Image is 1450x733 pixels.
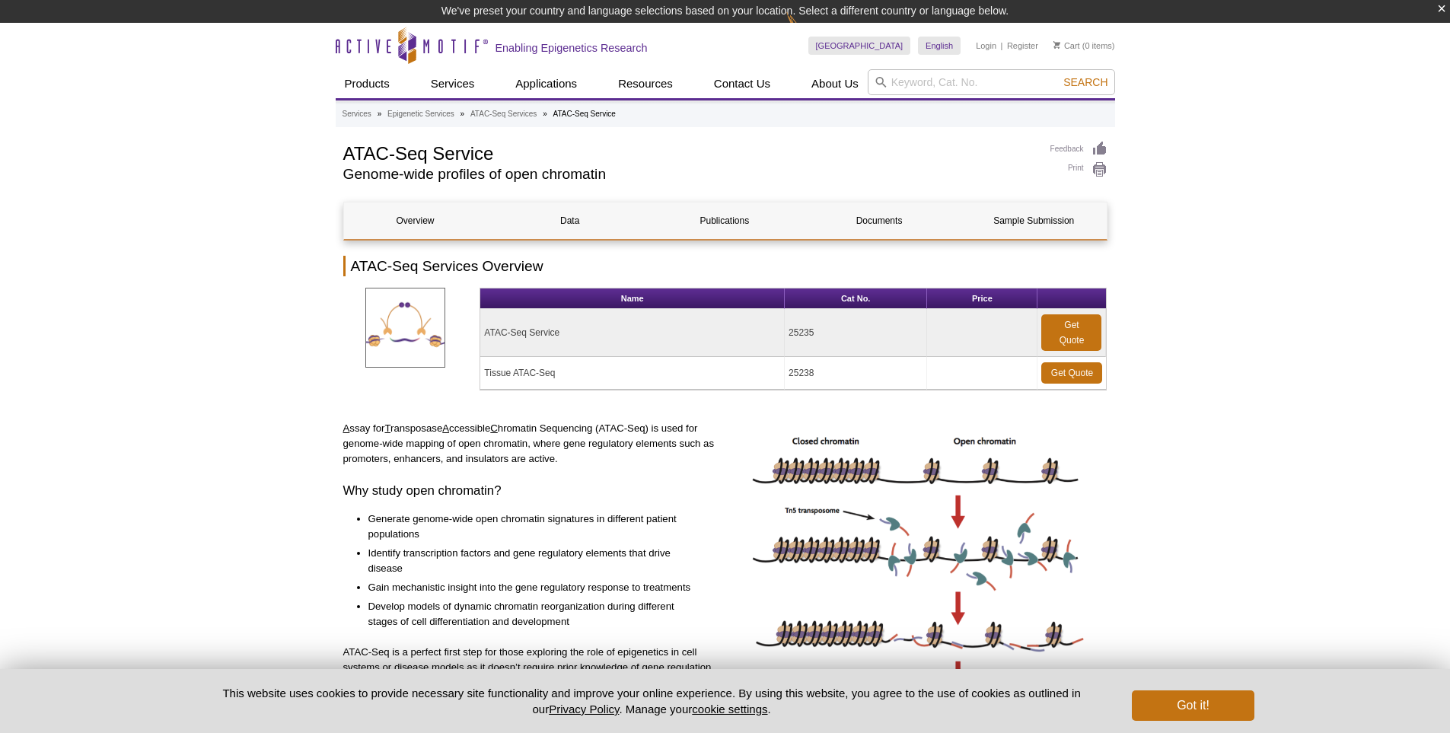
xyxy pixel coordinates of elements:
li: Develop models of dynamic chromatin reorganization during different stages of cell differentiatio... [368,599,705,629]
a: English [918,37,961,55]
li: ATAC-Seq Service [553,110,616,118]
a: Privacy Policy [549,703,619,715]
a: Publications [653,202,796,239]
span: Search [1063,76,1107,88]
button: Search [1059,75,1112,89]
a: Applications [506,69,586,98]
li: Gain mechanistic insight into the gene regulatory response to treatments [368,580,705,595]
a: Get Quote [1041,314,1101,351]
h2: Enabling Epigenetics Research [496,41,648,55]
td: 25238 [785,357,927,390]
a: Overview [344,202,487,239]
td: ATAC-Seq Service [480,309,785,357]
h1: ATAC-Seq Service [343,141,1035,164]
th: Price [927,288,1037,309]
a: Epigenetic Services [387,107,454,121]
a: Contact Us [705,69,779,98]
img: ATAC-Seq image [747,421,1090,717]
img: ATAC-SeqServices [365,288,445,368]
a: Get Quote [1041,362,1102,384]
p: ATAC-Seq is a perfect first step for those exploring the role of epigenetics in cell systems or d... [343,645,720,690]
u: A [343,422,350,434]
a: Services [422,69,484,98]
a: Sample Submission [962,202,1105,239]
a: Services [343,107,371,121]
li: » [460,110,465,118]
h2: Genome-wide profiles of open chromatin [343,167,1035,181]
a: Documents [808,202,951,239]
a: Feedback [1050,141,1107,158]
img: Change Here [786,11,827,47]
li: Identify transcription factors and gene regulatory elements that drive disease [368,546,705,576]
td: Tissue ATAC-Seq [480,357,785,390]
a: ATAC-Seq Services [470,107,537,121]
h3: Why study open chromatin? [343,482,720,500]
img: Your Cart [1053,41,1060,49]
th: Cat No. [785,288,927,309]
a: Register [1007,40,1038,51]
a: Data [499,202,642,239]
a: Products [336,69,399,98]
td: 25235 [785,309,927,357]
a: Login [976,40,996,51]
p: This website uses cookies to provide necessary site functionality and improve your online experie... [196,685,1107,717]
button: cookie settings [692,703,767,715]
a: About Us [802,69,868,98]
h2: ATAC-Seq Services Overview [343,256,1107,276]
li: (0 items) [1053,37,1115,55]
input: Keyword, Cat. No. [868,69,1115,95]
li: » [378,110,382,118]
li: Generate genome-wide open chromatin signatures in different patient populations [368,512,705,542]
th: Name [480,288,785,309]
u: T [384,422,390,434]
u: C [490,422,498,434]
u: A [442,422,449,434]
a: [GEOGRAPHIC_DATA] [808,37,911,55]
a: Resources [609,69,682,98]
button: Got it! [1132,690,1254,721]
a: Print [1050,161,1107,178]
li: » [543,110,547,118]
a: Cart [1053,40,1080,51]
li: | [1001,37,1003,55]
p: ssay for ransposase ccessible hromatin Sequencing (ATAC-Seq) is used for genome-wide mapping of o... [343,421,720,467]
